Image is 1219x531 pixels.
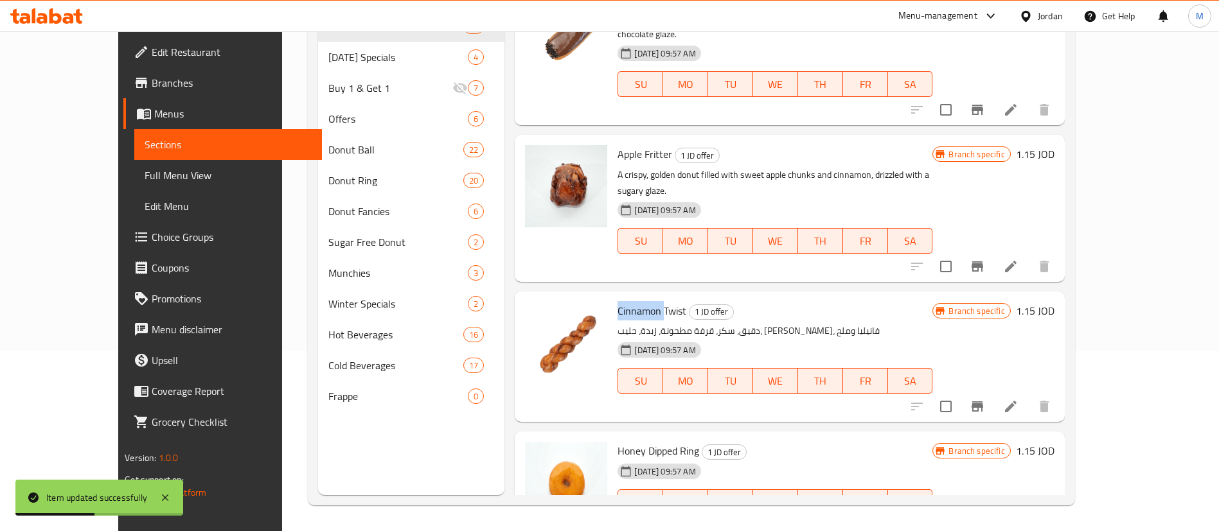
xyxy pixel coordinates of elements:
[1038,9,1063,23] div: Jordan
[629,204,700,216] span: [DATE] 09:57 AM
[629,48,700,60] span: [DATE] 09:57 AM
[152,383,312,399] span: Coverage Report
[618,71,663,97] button: SU
[798,71,843,97] button: TH
[713,372,748,390] span: TU
[525,302,607,384] img: Cinnamon Twist
[668,75,703,94] span: MO
[468,111,484,126] div: items
[675,148,719,163] span: 1 JD offer
[318,165,504,196] div: Donut Ring20
[618,368,663,394] button: SU
[1003,399,1019,414] a: Edit menu item
[328,265,468,281] div: Munchies
[328,327,463,342] span: Hot Beverages
[468,49,484,65] div: items
[328,388,468,404] span: Frappe
[159,449,179,466] span: 1.0.0
[708,368,753,394] button: TU
[328,234,468,250] span: Sugar Free Donut
[123,283,322,314] a: Promotions
[893,493,928,512] span: SA
[753,228,798,254] button: WE
[468,51,483,64] span: 4
[318,350,504,381] div: Cold Beverages17
[962,251,993,282] button: Branch-specific-item
[798,228,843,254] button: TH
[318,381,504,412] div: Frappe0
[713,75,748,94] span: TU
[525,145,607,227] img: Apple Fritter
[328,358,463,373] span: Cold Beverages
[468,234,484,250] div: items
[463,358,484,373] div: items
[663,368,708,394] button: MO
[525,442,607,524] img: Honey Dipped Ring
[152,44,312,60] span: Edit Restaurant
[713,232,748,250] span: TU
[463,173,484,188] div: items
[618,167,932,199] p: A crispy, golden donut filled with sweet apple chunks and cinnamon, drizzled with a sugary glaze.
[134,160,322,191] a: Full Menu View
[452,80,468,96] svg: Inactive section
[803,372,838,390] span: TH
[758,493,793,512] span: WE
[943,148,1010,161] span: Branch specific
[962,391,993,422] button: Branch-specific-item
[1003,102,1019,118] a: Edit menu item
[702,445,746,460] span: 1 JD offer
[843,368,888,394] button: FR
[468,298,483,310] span: 2
[328,204,468,219] span: Donut Fancies
[1196,9,1204,23] span: M
[328,296,468,311] span: Winter Specials
[1029,391,1060,422] button: delete
[328,111,468,126] div: Offers
[618,441,699,460] span: Honey Dipped Ring
[798,489,843,515] button: TH
[663,228,708,254] button: MO
[464,329,483,341] span: 16
[888,71,933,97] button: SA
[618,323,932,339] p: دقيق، سكر، قرفة مطحونة، زبدة، حليب، [PERSON_NAME]، فانيليا وملح
[152,353,312,368] span: Upsell
[888,489,933,515] button: SA
[843,228,888,254] button: FR
[318,257,504,288] div: Munchies3
[943,445,1010,457] span: Branch specific
[152,291,312,306] span: Promotions
[690,304,733,319] span: 1 JD offer
[898,8,977,24] div: Menu-management
[123,252,322,283] a: Coupons
[675,148,720,163] div: 1 JD offer
[848,232,883,250] span: FR
[318,227,504,257] div: Sugar Free Donut2
[154,106,312,121] span: Menus
[888,228,933,254] button: SA
[468,296,484,311] div: items
[668,372,703,390] span: MO
[629,344,700,356] span: [DATE] 09:57 AM
[318,288,504,319] div: Winter Specials2
[328,173,463,188] span: Donut Ring
[798,368,843,394] button: TH
[123,376,322,406] a: Coverage Report
[758,232,793,250] span: WE
[893,75,928,94] span: SA
[668,232,703,250] span: MO
[618,144,672,164] span: Apple Fritter
[932,96,959,123] span: Select to update
[152,260,312,275] span: Coupons
[1016,145,1054,163] h6: 1.15 JOD
[318,42,504,73] div: [DATE] Specials4
[753,368,798,394] button: WE
[318,73,504,103] div: Buy 1 & Get 17
[328,80,452,96] div: Buy 1 & Get 1
[618,228,663,254] button: SU
[708,228,753,254] button: TU
[123,314,322,345] a: Menu disclaimer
